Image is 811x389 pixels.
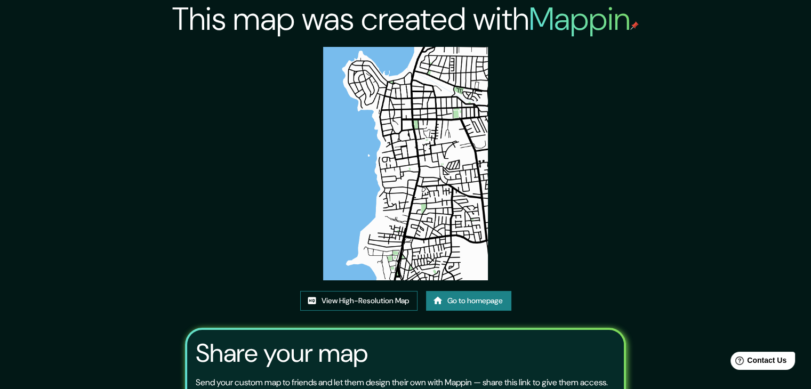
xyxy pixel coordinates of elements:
img: mappin-pin [630,21,639,30]
a: Go to homepage [426,291,511,311]
h3: Share your map [196,338,368,368]
iframe: Help widget launcher [716,347,799,377]
p: Send your custom map to friends and let them design their own with Mappin — share this link to gi... [196,376,608,389]
img: created-map [323,47,488,280]
a: View High-Resolution Map [300,291,417,311]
